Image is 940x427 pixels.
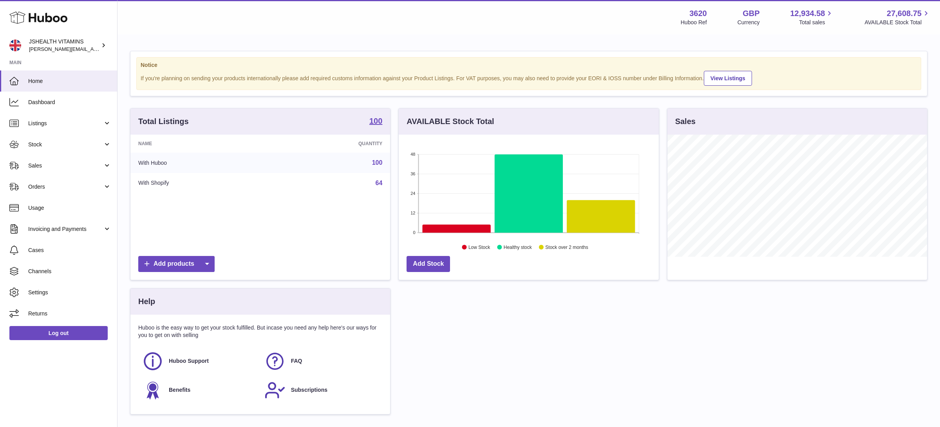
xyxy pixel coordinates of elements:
[372,159,383,166] a: 100
[141,61,917,69] strong: Notice
[28,141,103,148] span: Stock
[411,191,416,196] text: 24
[704,71,752,86] a: View Listings
[264,351,379,372] a: FAQ
[864,8,931,26] a: 27,608.75 AVAILABLE Stock Total
[138,324,382,339] p: Huboo is the easy way to get your stock fulfilled. But incase you need any help here's our ways f...
[28,289,111,296] span: Settings
[264,380,379,401] a: Subscriptions
[28,225,103,233] span: Invoicing and Payments
[141,70,917,86] div: If you're planning on sending your products internationally please add required customs informati...
[504,245,532,250] text: Healthy stock
[130,135,271,153] th: Name
[142,351,257,372] a: Huboo Support
[28,77,111,85] span: Home
[369,117,382,126] a: 100
[28,204,111,212] span: Usage
[28,162,103,169] span: Sales
[407,116,494,127] h3: AVAILABLE Stock Total
[138,256,215,272] a: Add products
[28,268,111,275] span: Channels
[738,19,760,26] div: Currency
[407,256,450,272] a: Add Stock
[138,116,189,127] h3: Total Listings
[799,19,834,26] span: Total sales
[411,211,416,215] text: 12
[743,8,759,19] strong: GBP
[271,135,390,153] th: Quantity
[28,310,111,317] span: Returns
[291,357,302,365] span: FAQ
[169,386,190,394] span: Benefits
[142,380,257,401] a: Benefits
[9,326,108,340] a: Log out
[9,40,21,51] img: francesca@jshealthvitamins.com
[864,19,931,26] span: AVAILABLE Stock Total
[376,180,383,186] a: 64
[29,46,157,52] span: [PERSON_NAME][EMAIL_ADDRESS][DOMAIN_NAME]
[28,247,111,254] span: Cases
[468,245,490,250] text: Low Stock
[411,171,416,176] text: 36
[28,183,103,191] span: Orders
[790,8,834,26] a: 12,934.58 Total sales
[28,99,111,106] span: Dashboard
[413,230,416,235] text: 0
[689,8,707,19] strong: 3620
[887,8,922,19] span: 27,608.75
[130,173,271,193] td: With Shopify
[681,19,707,26] div: Huboo Ref
[169,357,209,365] span: Huboo Support
[411,152,416,157] text: 48
[675,116,696,127] h3: Sales
[790,8,825,19] span: 12,934.58
[130,153,271,173] td: With Huboo
[369,117,382,125] strong: 100
[546,245,588,250] text: Stock over 2 months
[28,120,103,127] span: Listings
[138,296,155,307] h3: Help
[29,38,99,53] div: JSHEALTH VITAMINS
[291,386,327,394] span: Subscriptions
